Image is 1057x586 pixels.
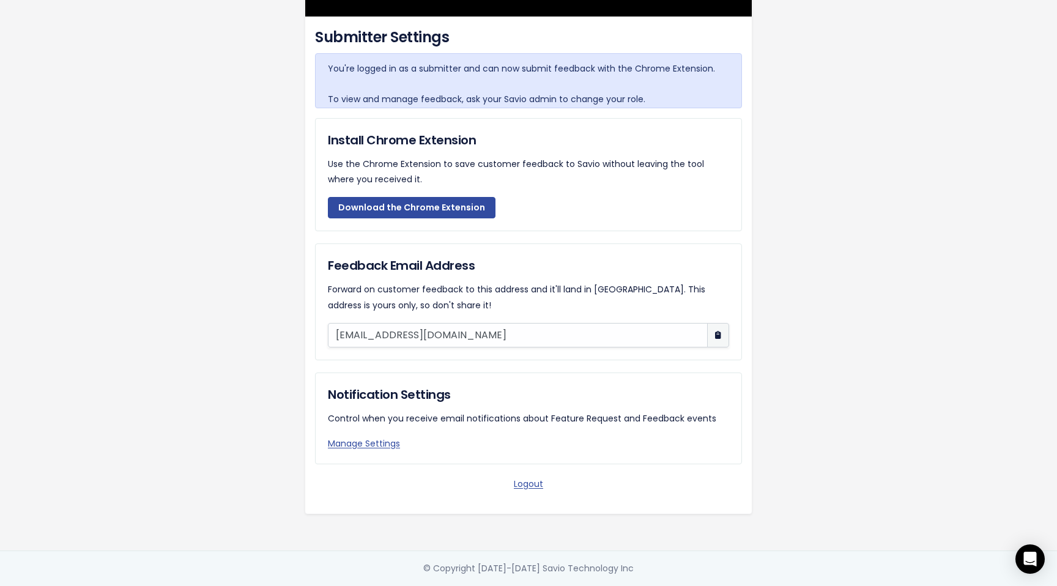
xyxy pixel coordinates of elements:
p: Forward on customer feedback to this address and it'll land in [GEOGRAPHIC_DATA]. This address is... [328,282,729,313]
p: Control when you receive email notifications about Feature Request and Feedback events [328,411,729,426]
h5: Notification Settings [328,385,729,404]
h4: Submitter Settings [315,26,742,48]
div: Open Intercom Messenger [1015,544,1045,574]
div: © Copyright [DATE]-[DATE] Savio Technology Inc [423,561,634,576]
a: Logout [514,478,543,490]
p: Use the Chrome Extension to save customer feedback to Savio without leaving the tool where you re... [328,157,729,187]
h5: Feedback Email Address [328,256,729,275]
p: You're logged in as a submitter and can now submit feedback with the Chrome Extension. To view an... [328,61,729,108]
a: Manage Settings [328,437,400,450]
h5: Install Chrome Extension [328,131,729,149]
a: Download the Chrome Extension [328,197,495,219]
